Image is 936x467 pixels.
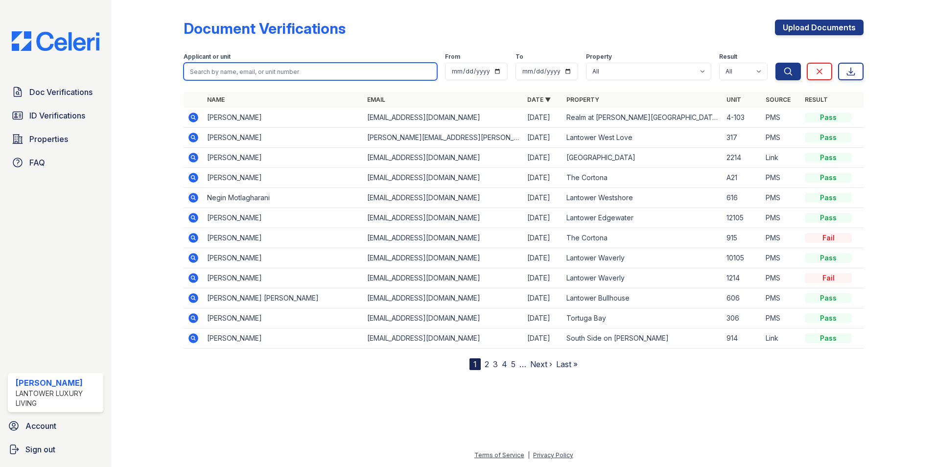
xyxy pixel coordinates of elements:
[363,288,523,308] td: [EMAIL_ADDRESS][DOMAIN_NAME]
[523,208,562,228] td: [DATE]
[363,208,523,228] td: [EMAIL_ADDRESS][DOMAIN_NAME]
[4,440,107,459] a: Sign out
[726,96,741,103] a: Unit
[762,328,801,349] td: Link
[367,96,385,103] a: Email
[562,308,723,328] td: Tortuga Bay
[8,129,103,149] a: Properties
[533,451,573,459] a: Privacy Policy
[805,253,852,263] div: Pass
[8,106,103,125] a: ID Verifications
[203,128,363,148] td: [PERSON_NAME]
[203,148,363,168] td: [PERSON_NAME]
[363,328,523,349] td: [EMAIL_ADDRESS][DOMAIN_NAME]
[762,108,801,128] td: PMS
[762,308,801,328] td: PMS
[719,53,737,61] label: Result
[203,328,363,349] td: [PERSON_NAME]
[723,108,762,128] td: 4-103
[805,113,852,122] div: Pass
[363,148,523,168] td: [EMAIL_ADDRESS][DOMAIN_NAME]
[775,20,864,35] a: Upload Documents
[723,128,762,148] td: 317
[723,308,762,328] td: 306
[530,359,552,369] a: Next ›
[805,173,852,183] div: Pass
[29,110,85,121] span: ID Verifications
[805,293,852,303] div: Pass
[805,133,852,142] div: Pass
[723,188,762,208] td: 616
[203,208,363,228] td: [PERSON_NAME]
[519,358,526,370] span: …
[203,108,363,128] td: [PERSON_NAME]
[4,416,107,436] a: Account
[523,308,562,328] td: [DATE]
[562,108,723,128] td: Realm at [PERSON_NAME][GEOGRAPHIC_DATA]
[203,308,363,328] td: [PERSON_NAME]
[363,248,523,268] td: [EMAIL_ADDRESS][DOMAIN_NAME]
[723,208,762,228] td: 12105
[805,233,852,243] div: Fail
[723,328,762,349] td: 914
[207,96,225,103] a: Name
[523,188,562,208] td: [DATE]
[766,96,791,103] a: Source
[762,228,801,248] td: PMS
[562,168,723,188] td: The Cortona
[723,248,762,268] td: 10105
[184,20,346,37] div: Document Verifications
[562,128,723,148] td: Lantower West Love
[528,451,530,459] div: |
[493,359,498,369] a: 3
[25,420,56,432] span: Account
[762,188,801,208] td: PMS
[586,53,612,61] label: Property
[762,288,801,308] td: PMS
[203,268,363,288] td: [PERSON_NAME]
[363,108,523,128] td: [EMAIL_ADDRESS][DOMAIN_NAME]
[445,53,460,61] label: From
[363,268,523,288] td: [EMAIL_ADDRESS][DOMAIN_NAME]
[469,358,481,370] div: 1
[523,168,562,188] td: [DATE]
[562,328,723,349] td: South Side on [PERSON_NAME]
[203,228,363,248] td: [PERSON_NAME]
[511,359,515,369] a: 5
[762,268,801,288] td: PMS
[363,188,523,208] td: [EMAIL_ADDRESS][DOMAIN_NAME]
[523,128,562,148] td: [DATE]
[566,96,599,103] a: Property
[523,228,562,248] td: [DATE]
[16,389,99,408] div: Lantower Luxury Living
[562,268,723,288] td: Lantower Waverly
[762,248,801,268] td: PMS
[25,444,55,455] span: Sign out
[363,228,523,248] td: [EMAIL_ADDRESS][DOMAIN_NAME]
[723,288,762,308] td: 606
[515,53,523,61] label: To
[805,193,852,203] div: Pass
[805,313,852,323] div: Pass
[562,228,723,248] td: The Cortona
[556,359,578,369] a: Last »
[562,248,723,268] td: Lantower Waverly
[203,188,363,208] td: Negin Motlagharani
[805,153,852,163] div: Pass
[723,148,762,168] td: 2214
[184,53,231,61] label: Applicant or unit
[29,157,45,168] span: FAQ
[762,128,801,148] td: PMS
[502,359,507,369] a: 4
[805,273,852,283] div: Fail
[523,328,562,349] td: [DATE]
[203,288,363,308] td: [PERSON_NAME] [PERSON_NAME]
[723,168,762,188] td: A21
[363,168,523,188] td: [EMAIL_ADDRESS][DOMAIN_NAME]
[805,213,852,223] div: Pass
[8,153,103,172] a: FAQ
[762,208,801,228] td: PMS
[485,359,489,369] a: 2
[805,333,852,343] div: Pass
[29,86,93,98] span: Doc Verifications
